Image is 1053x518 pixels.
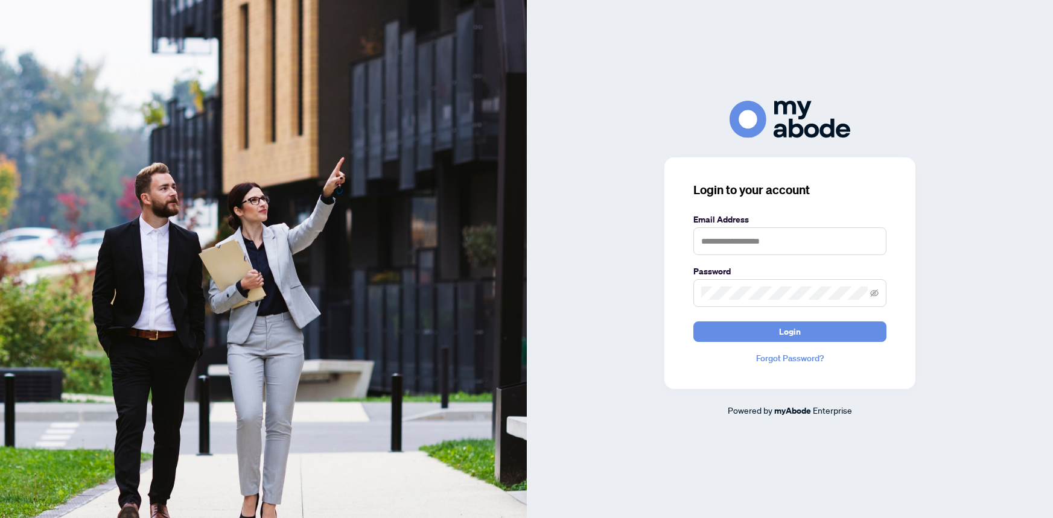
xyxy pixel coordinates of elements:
a: Forgot Password? [693,352,886,365]
span: eye-invisible [870,289,879,297]
label: Email Address [693,213,886,226]
span: Login [779,322,801,341]
a: myAbode [774,404,811,417]
label: Password [693,265,886,278]
img: ma-logo [730,101,850,137]
h3: Login to your account [693,182,886,198]
span: Enterprise [813,405,852,415]
span: Powered by [728,405,772,415]
button: Login [693,321,886,342]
